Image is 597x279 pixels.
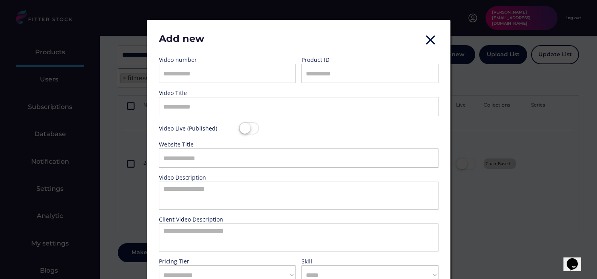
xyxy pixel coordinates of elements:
[159,257,239,265] div: Pricing Tier
[159,140,239,148] div: Website Title
[422,32,438,48] button: close
[159,56,239,64] div: Video number
[563,247,589,271] iframe: chat widget
[301,56,381,64] div: Product ID
[159,216,239,224] div: Client Video Description
[159,89,239,97] div: Video Title
[301,257,381,265] div: Skill
[159,174,239,182] div: Video Description
[159,32,239,50] div: Add new
[159,125,239,133] div: Video Live (Published)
